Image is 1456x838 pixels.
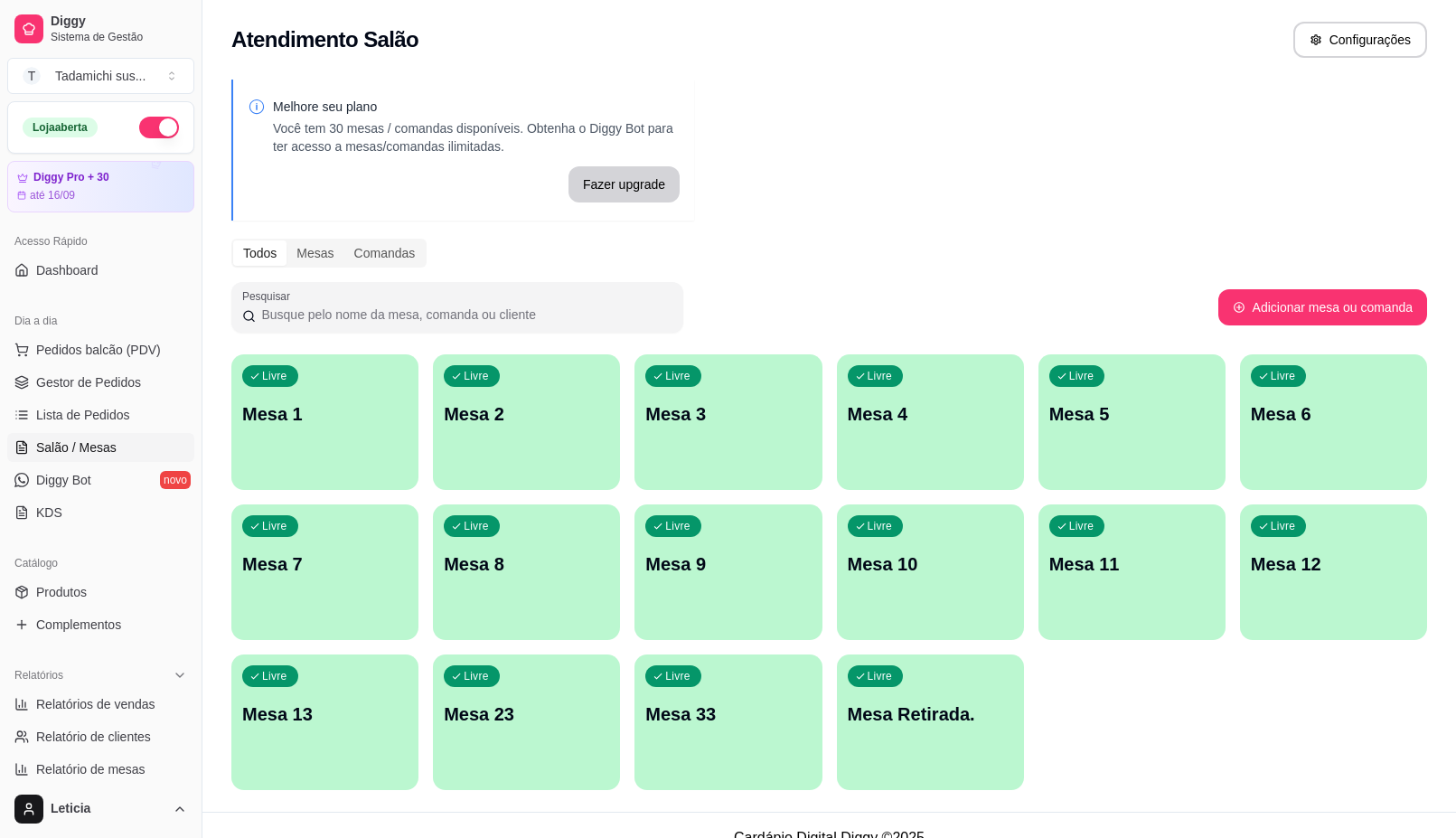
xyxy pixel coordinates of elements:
[23,67,41,85] span: T
[665,669,690,683] p: Livre
[33,171,109,184] article: Diggy Pro + 30
[1251,551,1416,577] p: Mesa 12
[7,400,194,429] a: Lista de Pedidos
[1271,519,1296,533] p: Livre
[36,373,141,391] span: Gestor de Pedidos
[464,519,489,533] p: Livre
[1218,289,1427,325] button: Adicionar mesa ou comanda
[645,701,811,727] p: Mesa 33
[36,341,161,359] span: Pedidos balcão (PDV)
[444,401,609,427] p: Mesa 2
[36,261,99,279] span: Dashboard
[231,654,418,790] button: LivreMesa 13
[14,668,63,683] span: Relatórios
[7,306,194,335] div: Dia a dia
[30,188,75,202] article: até 16/09
[1069,369,1094,383] p: Livre
[36,438,117,457] span: Salão / Mesas
[231,354,418,490] button: LivreMesa 1
[36,471,91,489] span: Diggy Bot
[262,669,287,683] p: Livre
[634,504,822,640] button: LivreMesa 9
[7,335,194,364] button: Pedidos balcão (PDV)
[1271,369,1296,383] p: Livre
[51,801,165,817] span: Leticia
[665,369,690,383] p: Livre
[1049,551,1215,577] p: Mesa 11
[23,118,98,137] div: Loja aberta
[848,701,1013,727] p: Mesa Retirada.
[848,401,1013,427] p: Mesa 4
[1038,354,1226,490] button: LivreMesa 5
[273,98,680,116] p: Melhore seu plano
[51,30,187,44] span: Sistema de Gestão
[256,306,672,324] input: Pesquisar
[837,654,1024,790] button: LivreMesa Retirada.
[7,498,194,527] a: KDS
[36,616,121,634] span: Complementos
[568,166,680,202] button: Fazer upgrade
[242,551,408,577] p: Mesa 7
[7,787,194,831] button: Leticia
[868,519,893,533] p: Livre
[287,240,343,266] div: Mesas
[1293,22,1427,58] button: Configurações
[7,690,194,719] a: Relatórios de vendas
[634,354,822,490] button: LivreMesa 3
[36,695,155,713] span: Relatórios de vendas
[7,58,194,94] button: Select a team
[848,551,1013,577] p: Mesa 10
[1251,401,1416,427] p: Mesa 6
[262,519,287,533] p: Livre
[36,728,151,746] span: Relatório de clientes
[444,551,609,577] p: Mesa 8
[1049,401,1215,427] p: Mesa 5
[242,288,296,304] label: Pesquisar
[231,504,418,640] button: LivreMesa 7
[634,654,822,790] button: LivreMesa 33
[36,406,130,424] span: Lista de Pedidos
[233,240,287,266] div: Todos
[231,25,418,54] h2: Atendimento Salão
[242,401,408,427] p: Mesa 1
[433,654,620,790] button: LivreMesa 23
[464,369,489,383] p: Livre
[7,549,194,578] div: Catálogo
[139,117,179,138] button: Alterar Status
[7,256,194,285] a: Dashboard
[868,369,893,383] p: Livre
[7,722,194,751] a: Relatório de clientes
[1240,504,1427,640] button: LivreMesa 12
[645,401,811,427] p: Mesa 3
[1240,354,1427,490] button: LivreMesa 6
[7,368,194,397] a: Gestor de Pedidos
[665,519,690,533] p: Livre
[7,610,194,639] a: Complementos
[36,760,146,778] span: Relatório de mesas
[1038,504,1226,640] button: LivreMesa 11
[837,504,1024,640] button: LivreMesa 10
[344,240,426,266] div: Comandas
[7,578,194,607] a: Produtos
[7,433,194,462] a: Salão / Mesas
[645,551,811,577] p: Mesa 9
[464,669,489,683] p: Livre
[51,14,187,30] span: Diggy
[7,161,194,212] a: Diggy Pro + 30até 16/09
[36,583,87,601] span: Produtos
[7,7,194,51] a: DiggySistema de Gestão
[7,227,194,256] div: Acesso Rápido
[7,466,194,494] a: Diggy Botnovo
[7,755,194,784] a: Relatório de mesas
[242,701,408,727] p: Mesa 13
[36,504,62,522] span: KDS
[837,354,1024,490] button: LivreMesa 4
[868,669,893,683] p: Livre
[444,701,609,727] p: Mesa 23
[273,119,680,155] p: Você tem 30 mesas / comandas disponíveis. Obtenha o Diggy Bot para ter acesso a mesas/comandas il...
[1069,519,1094,533] p: Livre
[433,354,620,490] button: LivreMesa 2
[55,67,146,85] div: Tadamichi sus ...
[433,504,620,640] button: LivreMesa 8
